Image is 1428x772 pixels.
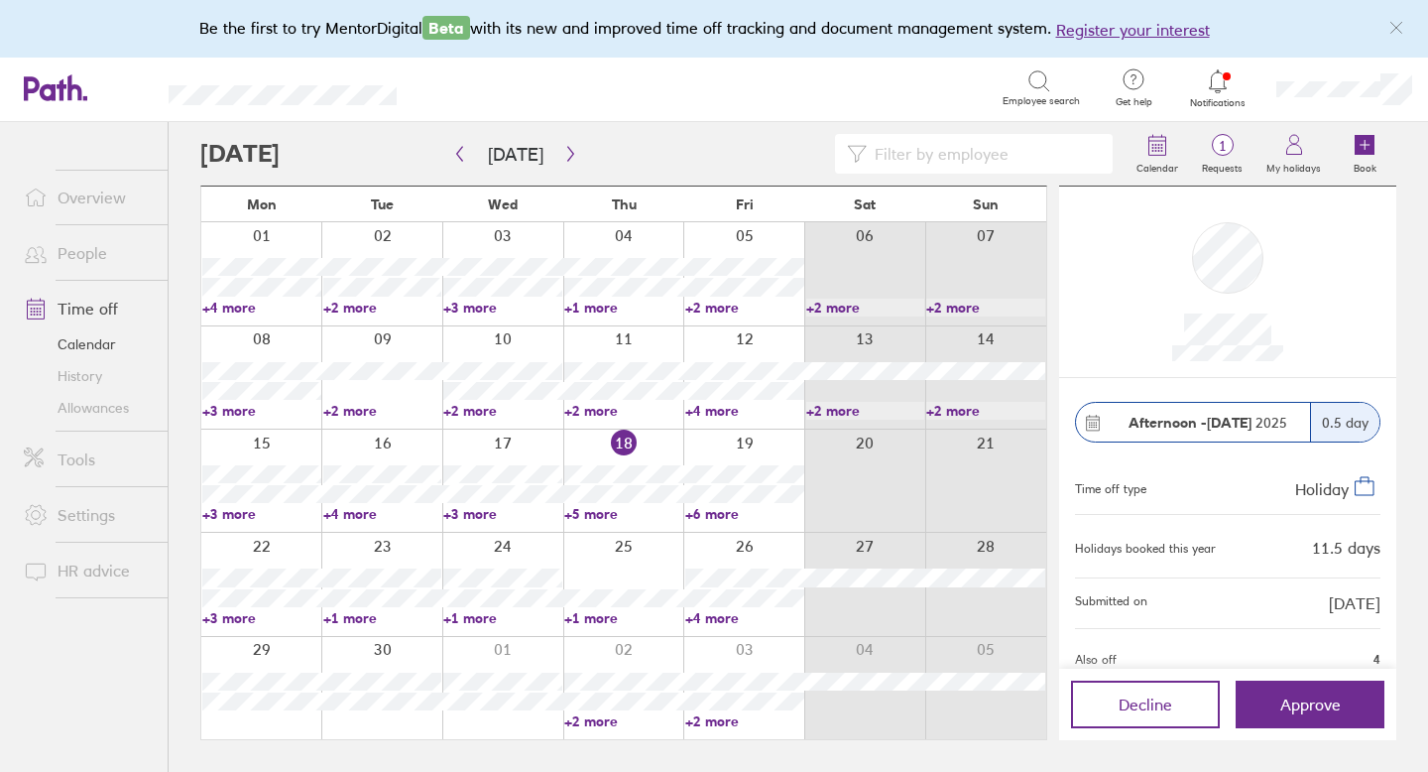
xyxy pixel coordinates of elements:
a: +6 more [685,505,804,523]
a: +5 more [564,505,683,523]
span: Submitted on [1075,594,1147,612]
label: My holidays [1254,157,1333,175]
a: +4 more [202,299,321,317]
button: Decline [1071,681,1220,728]
a: My holidays [1254,122,1333,186]
a: Tools [8,440,168,479]
a: Settings [8,495,168,535]
a: Calendar [1125,122,1190,186]
a: +3 more [202,609,321,627]
label: Book [1342,157,1388,175]
a: +2 more [443,402,562,420]
input: Filter by employee [867,135,1101,173]
label: Calendar [1125,157,1190,175]
span: 4 [1373,653,1380,667]
a: Allowances [8,392,168,424]
a: +2 more [926,402,1045,420]
a: +3 more [443,299,562,317]
div: 0.5 day [1310,403,1379,442]
span: Tue [371,196,394,212]
span: 2025 [1129,415,1287,431]
a: +3 more [202,402,321,420]
span: Notifications [1186,97,1250,109]
a: People [8,233,168,273]
span: Fri [736,196,754,212]
span: Sun [973,196,999,212]
a: Calendar [8,328,168,360]
a: +2 more [564,402,683,420]
a: History [8,360,168,392]
span: Also off [1075,653,1117,667]
a: +2 more [806,299,925,317]
span: Holiday [1295,479,1349,499]
div: Search [450,78,501,96]
span: Beta [422,16,470,40]
a: +1 more [443,609,562,627]
a: +2 more [806,402,925,420]
a: +2 more [685,299,804,317]
div: Holidays booked this year [1075,542,1216,556]
span: Get help [1102,96,1166,108]
a: +2 more [323,402,442,420]
div: Time off type [1075,474,1146,498]
a: +2 more [564,712,683,730]
button: Register your interest [1056,18,1210,42]
div: Be the first to try MentorDigital with its new and improved time off tracking and document manage... [199,16,1230,42]
label: Requests [1190,157,1254,175]
span: Approve [1280,696,1341,713]
a: +2 more [323,299,442,317]
strong: [DATE] [1207,414,1251,432]
span: Mon [247,196,277,212]
a: +1 more [323,609,442,627]
a: Book [1333,122,1396,186]
a: HR advice [8,551,168,590]
button: [DATE] [472,138,559,171]
a: +4 more [323,505,442,523]
strong: Afternoon - [1129,414,1207,432]
span: Sat [854,196,876,212]
a: Time off [8,289,168,328]
span: Thu [612,196,637,212]
a: Notifications [1186,67,1250,109]
a: +4 more [685,609,804,627]
a: +3 more [443,505,562,523]
a: +4 more [685,402,804,420]
a: +3 more [202,505,321,523]
a: +1 more [564,609,683,627]
a: +1 more [564,299,683,317]
span: 1 [1190,138,1254,154]
button: Approve [1236,681,1384,728]
div: 11.5 days [1312,539,1380,557]
a: +2 more [926,299,1045,317]
span: Decline [1119,696,1172,713]
span: Wed [488,196,518,212]
span: [DATE] [1329,594,1380,612]
a: Overview [8,178,168,217]
span: Employee search [1003,95,1080,107]
a: 1Requests [1190,122,1254,186]
a: +2 more [685,712,804,730]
